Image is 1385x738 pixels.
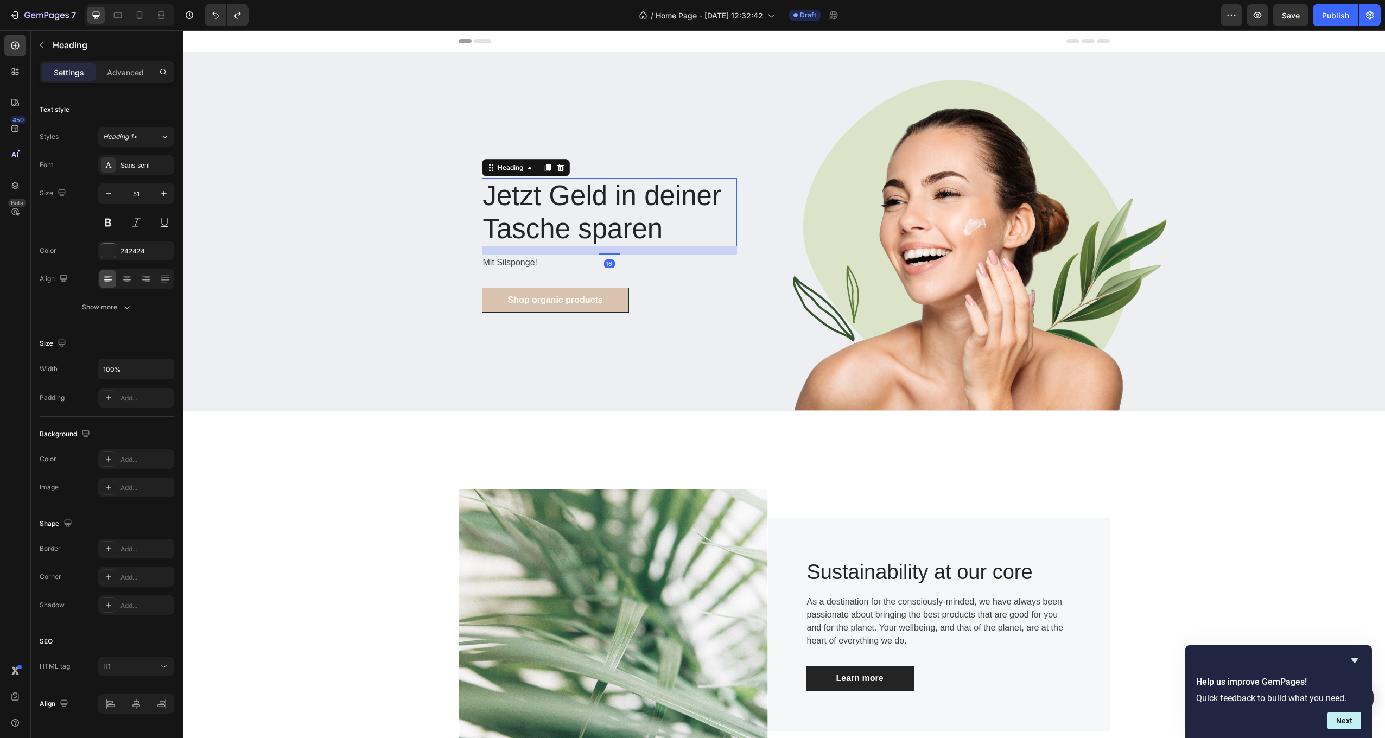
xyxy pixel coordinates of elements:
[120,572,171,582] div: Add...
[624,565,888,617] p: As a destination for the consciously-minded, we have always been passionate about bringing the be...
[40,637,53,646] div: SEO
[40,186,68,201] div: Size
[800,10,816,20] span: Draft
[1282,11,1300,20] span: Save
[656,10,763,21] span: Home Page - [DATE] 12:32:42
[40,272,70,287] div: Align
[624,530,888,555] p: Sustainability at our core
[40,132,59,142] div: Styles
[8,199,26,207] div: Beta
[1196,654,1361,729] div: Help us improve GemPages!
[1273,4,1308,26] button: Save
[40,336,68,351] div: Size
[1313,4,1358,26] button: Publish
[107,67,144,78] p: Advanced
[98,657,174,676] button: H1
[40,544,61,553] div: Border
[205,4,249,26] div: Undo/Redo
[40,160,53,170] div: Font
[82,302,132,313] div: Show more
[40,697,71,711] div: Align
[651,10,653,21] span: /
[120,393,171,403] div: Add...
[421,229,432,238] div: 16
[120,544,171,554] div: Add...
[1196,693,1361,703] p: Quick feedback to build what you need.
[40,661,70,671] div: HTML tag
[4,4,81,26] button: 7
[300,149,553,215] p: Jetzt Geld in deiner Tasche sparen
[71,9,76,22] p: 7
[98,127,174,147] button: Heading 1*
[653,641,701,654] div: Learn more
[103,662,111,670] span: H1
[120,601,171,610] div: Add...
[601,49,985,380] img: Alt Image
[325,263,420,276] div: Shop organic products
[40,600,65,610] div: Shadow
[299,257,446,282] a: Shop organic products
[53,39,170,52] p: Heading
[40,427,92,442] div: Background
[299,148,554,216] h1: Rich Text Editor. Editing area: main
[623,635,731,660] a: Learn more
[40,297,174,317] button: Show more
[40,393,65,403] div: Padding
[120,246,171,256] div: 242424
[40,454,56,464] div: Color
[183,30,1385,738] iframe: Design area
[1348,654,1361,667] button: Hide survey
[40,105,69,114] div: Text style
[299,225,554,240] div: Rich Text Editor. Editing area: main
[40,517,74,531] div: Shape
[313,132,342,142] div: Heading
[54,67,84,78] p: Settings
[1327,712,1361,729] button: Next question
[300,226,553,239] p: Mit Silsponge!
[1322,10,1349,21] div: Publish
[103,132,137,142] span: Heading 1*
[40,246,56,256] div: Color
[10,116,26,124] div: 450
[99,359,174,379] input: Auto
[120,455,171,465] div: Add...
[1196,676,1361,689] h2: Help us improve GemPages!
[276,459,585,730] img: Alt Image
[120,161,171,170] div: Sans-serif
[40,482,59,492] div: Image
[40,572,61,582] div: Corner
[120,483,171,493] div: Add...
[40,364,58,374] div: Width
